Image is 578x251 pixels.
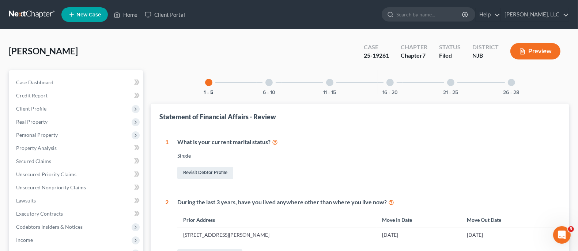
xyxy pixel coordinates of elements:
[16,119,48,125] span: Real Property
[16,132,58,138] span: Personal Property
[510,43,560,59] button: Preview
[443,90,458,95] button: 21 - 25
[401,51,427,60] div: Chapter
[177,198,555,206] div: During the last 3 years, have you lived anywhere other than where you live now?
[461,228,555,242] td: [DATE]
[382,90,398,95] button: 16 - 20
[10,76,143,89] a: Case Dashboard
[10,142,143,155] a: Property Analysis
[16,92,48,99] span: Credit Report
[568,226,574,232] span: 3
[364,43,389,51] div: Case
[396,8,463,21] input: Search by name...
[439,51,461,60] div: Filed
[16,79,53,85] span: Case Dashboard
[16,145,57,151] span: Property Analysis
[10,155,143,168] a: Secured Claims
[439,43,461,51] div: Status
[10,207,143,220] a: Executory Contracts
[461,212,555,228] th: Move Out Date
[472,43,499,51] div: District
[16,211,63,217] span: Executory Contracts
[16,237,33,243] span: Income
[364,51,389,60] div: 25-19261
[10,194,143,207] a: Lawsuits
[553,226,571,244] iframe: Intercom live chat
[204,90,214,95] button: 1 - 5
[401,43,427,51] div: Chapter
[177,152,555,159] div: Single
[323,90,336,95] button: 11 - 15
[159,112,276,121] div: Statement of Financial Affairs - Review
[10,181,143,194] a: Unsecured Nonpriority Claims
[472,51,499,60] div: NJB
[10,89,143,102] a: Credit Report
[16,224,83,230] span: Codebtors Insiders & Notices
[501,8,569,21] a: [PERSON_NAME], LLC
[10,168,143,181] a: Unsecured Priority Claims
[16,197,36,204] span: Lawsuits
[16,158,51,164] span: Secured Claims
[76,12,101,18] span: New Case
[177,138,555,146] div: What is your current marital status?
[177,167,233,179] a: Revisit Debtor Profile
[503,90,520,95] button: 26 - 28
[165,138,169,181] div: 1
[16,105,46,112] span: Client Profile
[177,228,376,242] td: [STREET_ADDRESS][PERSON_NAME]
[422,52,426,59] span: 7
[377,212,461,228] th: Move In Date
[377,228,461,242] td: [DATE]
[177,212,376,228] th: Prior Address
[16,171,76,177] span: Unsecured Priority Claims
[263,90,275,95] button: 6 - 10
[16,184,86,190] span: Unsecured Nonpriority Claims
[9,46,78,56] span: [PERSON_NAME]
[141,8,189,21] a: Client Portal
[110,8,141,21] a: Home
[476,8,500,21] a: Help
